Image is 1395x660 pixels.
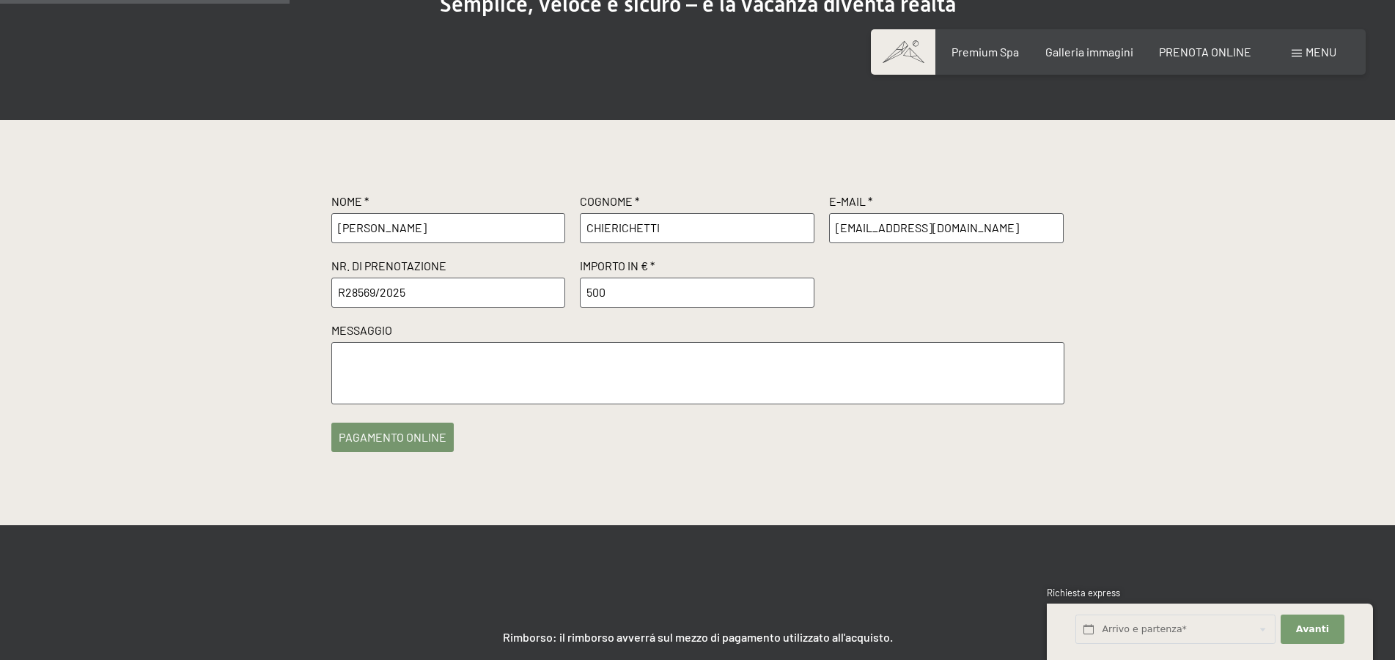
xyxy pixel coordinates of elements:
label: Cognome * [580,193,814,213]
button: Avanti [1281,615,1344,645]
strong: Rimborso: il rimborso avverrá sul mezzo di pagamento utilizzato all'acquisto. [503,630,893,644]
a: Premium Spa [952,45,1019,59]
label: Nr. di prenotazione [331,258,566,278]
span: Menu [1306,45,1336,59]
label: Messaggio [331,322,1064,342]
button: pagamento online [331,423,454,452]
label: Importo in € * [580,258,814,278]
label: E-Mail * [829,193,1064,213]
span: Avanti [1296,623,1329,636]
span: Richiesta express [1047,587,1120,598]
a: Galleria immagini [1045,45,1133,59]
a: PRENOTA ONLINE [1159,45,1251,59]
label: Nome * [331,193,566,213]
